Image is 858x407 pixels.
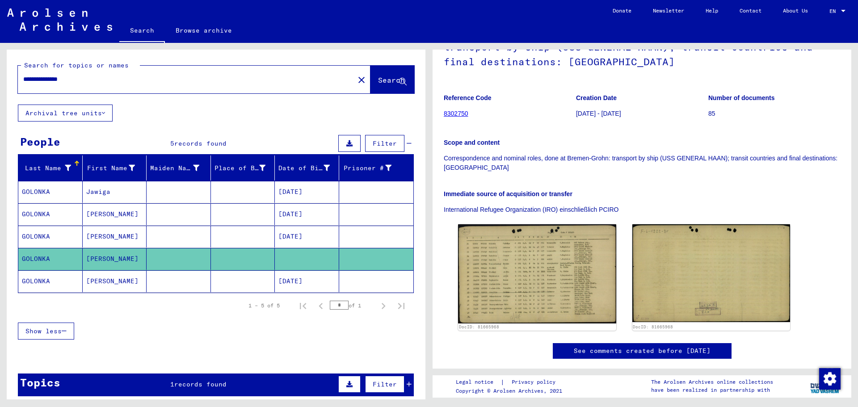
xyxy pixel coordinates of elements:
[378,76,405,84] span: Search
[365,135,404,152] button: Filter
[174,380,227,388] span: records found
[343,164,392,173] div: Prisoner #
[312,297,330,315] button: Previous page
[18,203,83,225] mat-cell: GOLONKA
[18,105,113,122] button: Archival tree units
[83,226,147,248] mat-cell: [PERSON_NAME]
[651,386,773,394] p: have been realized in partnership with
[632,224,791,322] img: 002.jpg
[370,66,414,93] button: Search
[444,94,492,101] b: Reference Code
[275,155,339,180] mat-header-cell: Date of Birth
[170,139,174,147] span: 5
[7,8,112,31] img: Arolsen_neg.svg
[20,374,60,390] div: Topics
[458,224,616,323] img: 001.jpg
[505,378,566,387] a: Privacy policy
[22,161,82,175] div: Last Name
[456,378,566,387] div: |
[83,203,147,225] mat-cell: [PERSON_NAME]
[214,161,277,175] div: Place of Birth
[165,20,243,41] a: Browse archive
[248,302,280,310] div: 1 – 5 of 5
[170,380,174,388] span: 1
[819,368,841,390] img: Change consent
[275,226,339,248] mat-cell: [DATE]
[456,378,500,387] a: Legal notice
[20,134,60,150] div: People
[275,203,339,225] mat-cell: [DATE]
[576,109,708,118] p: [DATE] - [DATE]
[444,190,572,197] b: Immediate source of acquisition or transfer
[86,161,147,175] div: First Name
[83,155,147,180] mat-header-cell: First Name
[18,248,83,270] mat-cell: GOLONKA
[18,323,74,340] button: Show less
[86,164,135,173] div: First Name
[22,164,71,173] div: Last Name
[651,378,773,386] p: The Arolsen Archives online collections
[343,161,403,175] div: Prisoner #
[633,324,673,329] a: DocID: 81665968
[24,61,129,69] mat-label: Search for topics or names
[294,297,312,315] button: First page
[147,155,211,180] mat-header-cell: Maiden Name
[576,94,617,101] b: Creation Date
[174,139,227,147] span: records found
[18,181,83,203] mat-cell: GOLONKA
[373,139,397,147] span: Filter
[574,346,711,356] a: See comments created before [DATE]
[214,164,266,173] div: Place of Birth
[708,109,840,118] p: 85
[459,324,499,329] a: DocID: 81665968
[150,164,199,173] div: Maiden Name
[444,110,468,117] a: 8302750
[444,154,840,172] p: Correspondence and nominal roles, done at Bremen-Grohn: transport by ship (USS GENERAL HAAN); tra...
[18,270,83,292] mat-cell: GOLONKA
[278,161,341,175] div: Date of Birth
[330,301,374,310] div: of 1
[119,20,165,43] a: Search
[83,248,147,270] mat-cell: [PERSON_NAME]
[83,181,147,203] mat-cell: Jawiga
[18,155,83,180] mat-header-cell: Last Name
[365,376,404,393] button: Filter
[456,387,566,395] p: Copyright © Arolsen Archives, 2021
[83,270,147,292] mat-cell: [PERSON_NAME]
[373,380,397,388] span: Filter
[374,297,392,315] button: Next page
[708,94,775,101] b: Number of documents
[18,226,83,248] mat-cell: GOLONKA
[353,71,370,88] button: Clear
[444,205,840,214] p: International Refugee Organization (IRO) einschließlich PCIRO
[275,270,339,292] mat-cell: [DATE]
[150,161,210,175] div: Maiden Name
[829,8,839,14] span: EN
[278,164,330,173] div: Date of Birth
[25,327,62,335] span: Show less
[211,155,275,180] mat-header-cell: Place of Birth
[339,155,414,180] mat-header-cell: Prisoner #
[444,139,500,146] b: Scope and content
[392,297,410,315] button: Last page
[275,181,339,203] mat-cell: [DATE]
[808,375,842,397] img: yv_logo.png
[356,75,367,85] mat-icon: close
